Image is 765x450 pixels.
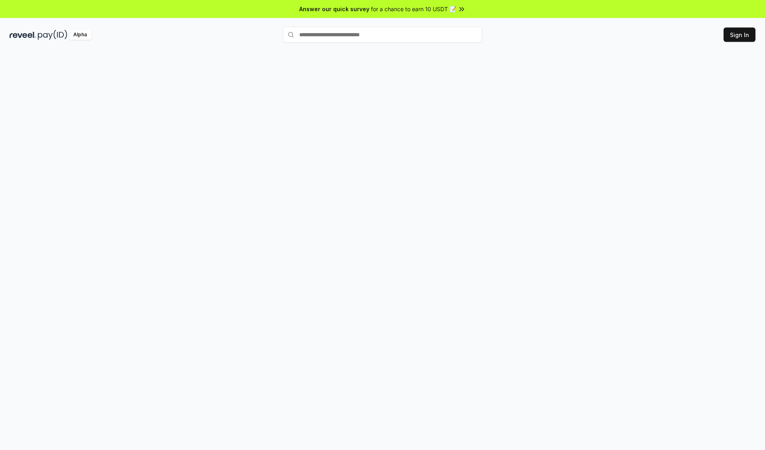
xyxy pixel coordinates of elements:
span: Answer our quick survey [299,5,369,13]
img: reveel_dark [10,30,36,40]
button: Sign In [724,28,755,42]
span: for a chance to earn 10 USDT 📝 [371,5,456,13]
div: Alpha [69,30,91,40]
img: pay_id [38,30,67,40]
